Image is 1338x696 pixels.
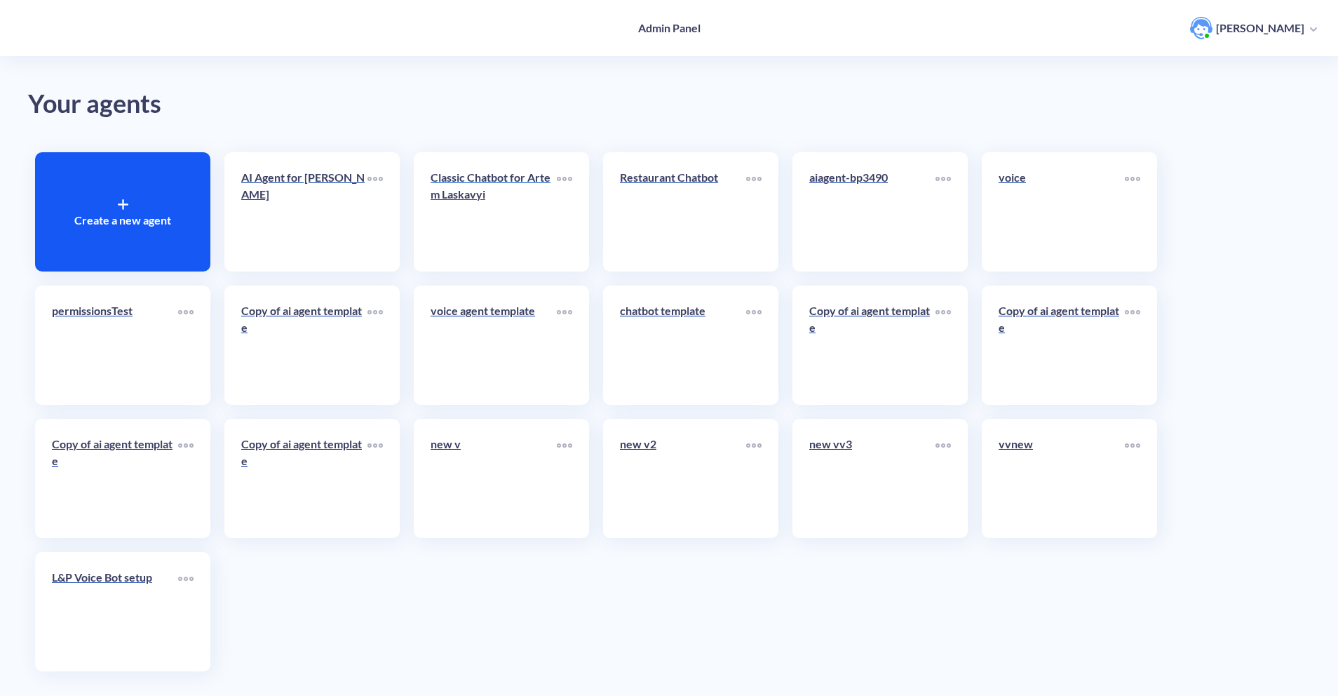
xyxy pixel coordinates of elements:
p: Create a new agent [74,212,171,229]
a: voice [999,169,1125,255]
p: voice agent template [431,302,557,319]
p: L&P Voice Bot setup [52,569,178,586]
p: [PERSON_NAME] [1216,20,1304,36]
a: aiagent-bp3490 [809,169,935,255]
p: new v2 [620,436,746,453]
a: Copy of ai agent template [809,302,935,388]
p: permissionsTest [52,302,178,319]
p: Restaurant Chatbot [620,169,746,186]
a: vvnew [999,436,1125,521]
a: L&P Voice Bot setup [52,569,178,655]
a: Classic Chatbot for Artem Laskavyi [431,169,557,255]
p: voice [999,169,1125,186]
p: aiagent-bp3490 [809,169,935,186]
h4: Admin Panel [638,21,701,34]
a: new v2 [620,436,746,521]
p: Classic Chatbot for Artem Laskavyi [431,169,557,203]
p: new vv3 [809,436,935,453]
p: vvnew [999,436,1125,453]
a: chatbot template [620,302,746,388]
a: Restaurant Chatbot [620,169,746,255]
a: Copy of ai agent template [52,436,178,521]
img: user photo [1190,17,1212,39]
a: Copy of ai agent template [999,302,1125,388]
p: AI Agent for [PERSON_NAME] [241,169,367,203]
p: Copy of ai agent template [999,302,1125,336]
a: permissionsTest [52,302,178,388]
p: Copy of ai agent template [241,302,367,336]
a: AI Agent for [PERSON_NAME] [241,169,367,255]
p: chatbot template [620,302,746,319]
a: voice agent template [431,302,557,388]
div: Your agents [28,84,1310,124]
p: Copy of ai agent template [52,436,178,469]
button: user photo[PERSON_NAME] [1183,15,1324,41]
p: Copy of ai agent template [809,302,935,336]
p: new v [431,436,557,453]
a: new v [431,436,557,521]
a: Copy of ai agent template [241,302,367,388]
p: Copy of ai agent template [241,436,367,469]
a: new vv3 [809,436,935,521]
a: Copy of ai agent template [241,436,367,521]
